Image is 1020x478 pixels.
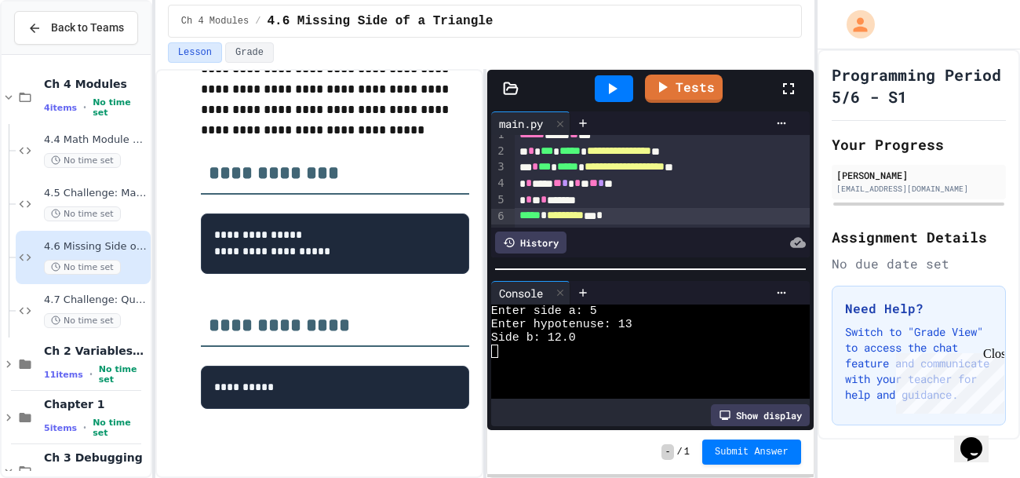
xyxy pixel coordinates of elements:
[832,64,1006,108] h1: Programming Period 5/6 - S1
[491,192,507,209] div: 5
[44,187,148,200] span: 4.5 Challenge: Math Module exp()
[645,75,723,103] a: Tests
[491,176,507,192] div: 4
[93,97,148,118] span: No time set
[44,423,77,433] span: 5 items
[44,77,148,91] span: Ch 4 Modules
[845,299,993,318] h3: Need Help?
[845,324,993,403] p: Switch to "Grade View" to access the chat feature and communicate with your teacher for help and ...
[14,11,138,45] button: Back to Teams
[836,168,1001,182] div: [PERSON_NAME]
[491,209,507,225] div: 6
[491,144,507,160] div: 2
[491,285,551,301] div: Console
[44,153,121,168] span: No time set
[491,111,570,135] div: main.py
[267,12,493,31] span: 4.6 Missing Side of a Triangle
[832,133,1006,155] h2: Your Progress
[491,318,632,331] span: Enter hypotenuse: 13
[495,232,566,254] div: History
[44,133,148,147] span: 4.4 Math Module GCD
[491,127,507,144] div: 1
[491,115,551,132] div: main.py
[836,183,1001,195] div: [EMAIL_ADDRESS][DOMAIN_NAME]
[832,226,1006,248] h2: Assignment Details
[44,397,148,411] span: Chapter 1
[44,240,148,254] span: 4.6 Missing Side of a Triangle
[491,305,597,318] span: Enter side a: 5
[83,101,86,114] span: •
[44,260,121,275] span: No time set
[168,42,222,63] button: Lesson
[890,347,1004,414] iframe: chat widget
[99,364,148,385] span: No time set
[491,331,576,345] span: Side b: 12.0
[225,42,274,63] button: Grade
[93,418,148,438] span: No time set
[702,440,801,465] button: Submit Answer
[830,6,879,42] div: My Account
[44,103,77,113] span: 4 items
[677,446,683,458] span: /
[51,20,124,36] span: Back to Teams
[954,415,1004,462] iframe: chat widget
[44,370,83,380] span: 11 items
[44,313,121,328] span: No time set
[181,15,249,27] span: Ch 4 Modules
[715,446,789,458] span: Submit Answer
[89,368,93,381] span: •
[491,281,570,305] div: Console
[83,421,86,434] span: •
[44,451,148,465] span: Ch 3 Debugging
[44,294,148,307] span: 4.7 Challenge: Quadratic Formula
[6,6,108,100] div: Chat with us now!Close
[44,206,121,221] span: No time set
[711,404,810,426] div: Show display
[832,254,1006,273] div: No due date set
[684,446,690,458] span: 1
[44,344,148,358] span: Ch 2 Variables, Statements & Expressions
[255,15,260,27] span: /
[661,444,673,460] span: -
[491,159,507,176] div: 3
